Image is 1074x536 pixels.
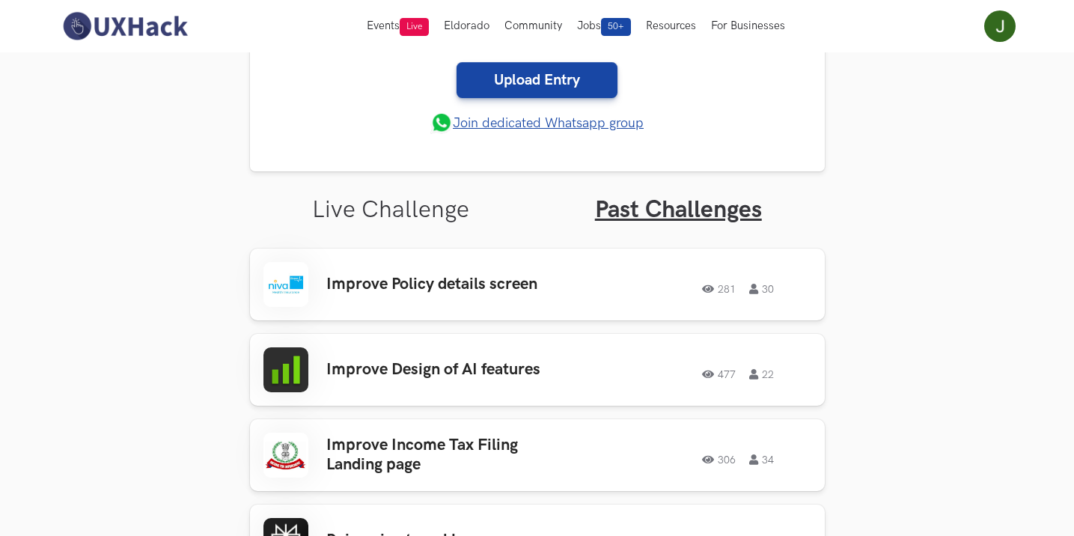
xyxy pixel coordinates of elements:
span: 477 [702,369,736,380]
h3: Improve Income Tax Filing Landing page [326,436,560,475]
a: Join dedicated Whatsapp group [430,112,644,134]
span: Live [400,18,429,36]
a: Improve Design of AI features47722 [250,334,825,406]
span: 306 [702,454,736,465]
a: Improve Income Tax Filing Landing page30634 [250,419,825,491]
a: Live Challenge [312,195,469,225]
img: Your profile pic [984,10,1016,42]
span: 22 [749,369,774,380]
span: 281 [702,284,736,294]
img: whatsapp.png [430,112,453,134]
ul: Tabs Interface [250,171,825,225]
h3: Improve Policy details screen [326,275,560,294]
span: 30 [749,284,774,294]
a: Improve Policy details screen28130 [250,249,825,320]
img: UXHack-logo.png [58,10,192,42]
span: 34 [749,454,774,465]
span: 50+ [601,18,631,36]
a: Past Challenges [595,195,762,225]
a: Upload Entry [457,62,617,98]
h3: Improve Design of AI features [326,360,560,380]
